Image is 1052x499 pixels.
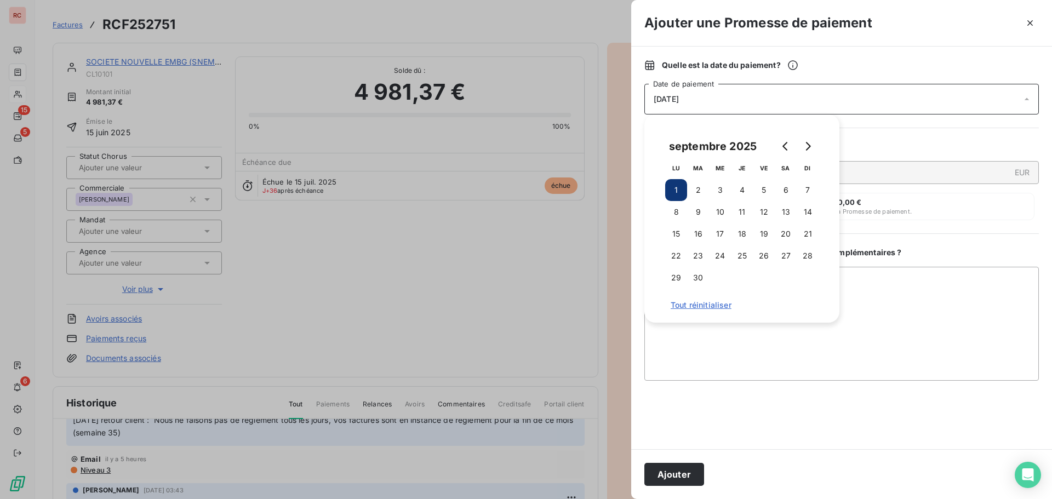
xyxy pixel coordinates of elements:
button: 27 [775,245,797,267]
button: 26 [753,245,775,267]
button: 7 [797,179,819,201]
button: 1 [665,179,687,201]
div: septembre 2025 [665,137,761,155]
button: 18 [731,223,753,245]
th: dimanche [797,157,819,179]
th: samedi [775,157,797,179]
span: Quelle est la date du paiement ? [662,60,798,71]
th: mardi [687,157,709,179]
span: [DATE] [654,95,679,104]
button: 2 [687,179,709,201]
button: 4 [731,179,753,201]
button: 29 [665,267,687,289]
button: Go to previous month [775,135,797,157]
button: 5 [753,179,775,201]
button: 9 [687,201,709,223]
button: 17 [709,223,731,245]
button: 12 [753,201,775,223]
button: 8 [665,201,687,223]
button: Ajouter [644,463,704,486]
button: 19 [753,223,775,245]
button: 16 [687,223,709,245]
button: 30 [687,267,709,289]
div: Open Intercom Messenger [1015,462,1041,488]
h3: Ajouter une Promesse de paiement [644,13,872,33]
button: 21 [797,223,819,245]
button: 13 [775,201,797,223]
button: 11 [731,201,753,223]
button: 3 [709,179,731,201]
button: 28 [797,245,819,267]
th: lundi [665,157,687,179]
button: Go to next month [797,135,819,157]
button: 24 [709,245,731,267]
button: 25 [731,245,753,267]
th: mercredi [709,157,731,179]
button: 23 [687,245,709,267]
span: 0,00 € [838,198,862,207]
button: 22 [665,245,687,267]
button: 10 [709,201,731,223]
th: jeudi [731,157,753,179]
th: vendredi [753,157,775,179]
span: Tout réinitialiser [671,301,813,309]
button: 20 [775,223,797,245]
button: 14 [797,201,819,223]
button: 15 [665,223,687,245]
button: 6 [775,179,797,201]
